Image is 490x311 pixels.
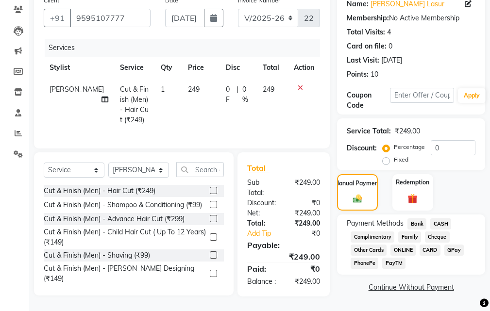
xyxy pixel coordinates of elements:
div: Paid: [240,263,284,275]
div: 4 [387,27,391,37]
div: Discount: [347,143,377,153]
span: | [237,84,238,105]
span: 0 % [242,84,251,105]
th: Total [257,57,288,79]
span: GPay [444,245,464,256]
span: ONLINE [390,245,416,256]
th: Stylist [44,57,114,79]
div: Discount: [240,198,284,208]
div: Cut & Finish (Men) - [PERSON_NAME] Designing (₹149) [44,263,206,284]
button: Apply [458,88,486,103]
div: Services [45,39,327,57]
div: Payable: [240,239,327,251]
div: ₹0 [284,198,327,208]
a: Add Tip [240,229,291,239]
div: Last Visit: [347,55,379,65]
span: 249 [263,85,274,94]
button: +91 [44,9,71,27]
div: Cut & Finish (Men) - Hair Cut (₹249) [44,186,155,196]
div: Sub Total: [240,178,284,198]
img: _gift.svg [405,193,421,205]
div: Cut & Finish (Men) - Shaving (₹99) [44,250,150,261]
div: [DATE] [381,55,402,65]
div: Points: [347,69,369,80]
input: Search by Name/Mobile/Email/Code [70,9,151,27]
div: ₹249.00 [284,208,327,218]
span: Cut & Finish (Men) - Hair Cut (₹249) [120,85,149,124]
div: Balance : [240,277,284,287]
div: ₹0 [291,229,327,239]
div: Service Total: [347,126,391,136]
span: Complimentary [351,231,394,243]
img: _cash.svg [350,194,365,204]
span: CARD [420,245,440,256]
th: Service [114,57,155,79]
div: Net: [240,208,284,218]
div: ₹0 [284,263,327,275]
div: Card on file: [347,41,387,51]
span: Payment Methods [347,218,404,229]
div: ₹249.00 [395,126,420,136]
span: [PERSON_NAME] [50,85,104,94]
span: Total [247,163,270,173]
div: Total: [240,218,284,229]
th: Action [288,57,320,79]
span: Family [398,231,421,243]
span: 0 F [226,84,233,105]
div: Cut & Finish (Men) - Child Hair Cut ( Up To 12 Years) (₹149) [44,227,206,247]
div: Cut & Finish (Men) - Advance Hair Cut (₹299) [44,214,185,224]
div: Cut & Finish (Men) - Shampoo & Conditioning (₹99) [44,200,202,210]
div: Membership: [347,13,389,23]
span: Cheque [425,231,450,243]
th: Qty [155,57,182,79]
input: Search or Scan [176,162,224,177]
div: 0 [389,41,392,51]
label: Fixed [394,155,408,164]
div: ₹249.00 [284,178,327,198]
th: Disc [220,57,257,79]
div: Total Visits: [347,27,385,37]
span: Other Cards [351,245,387,256]
th: Price [182,57,220,79]
label: Manual Payment [334,179,381,188]
span: CASH [430,218,451,229]
span: 1 [161,85,165,94]
span: 249 [188,85,200,94]
label: Percentage [394,143,425,151]
div: 10 [371,69,378,80]
div: Coupon Code [347,90,389,111]
div: No Active Membership [347,13,475,23]
span: Bank [407,218,426,229]
div: ₹249.00 [284,277,327,287]
label: Redemption [396,178,429,187]
a: Continue Without Payment [339,282,483,293]
span: PayTM [382,258,406,269]
input: Enter Offer / Coupon Code [390,88,454,103]
div: ₹249.00 [284,218,327,229]
span: PhonePe [351,258,378,269]
div: ₹249.00 [240,251,327,262]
